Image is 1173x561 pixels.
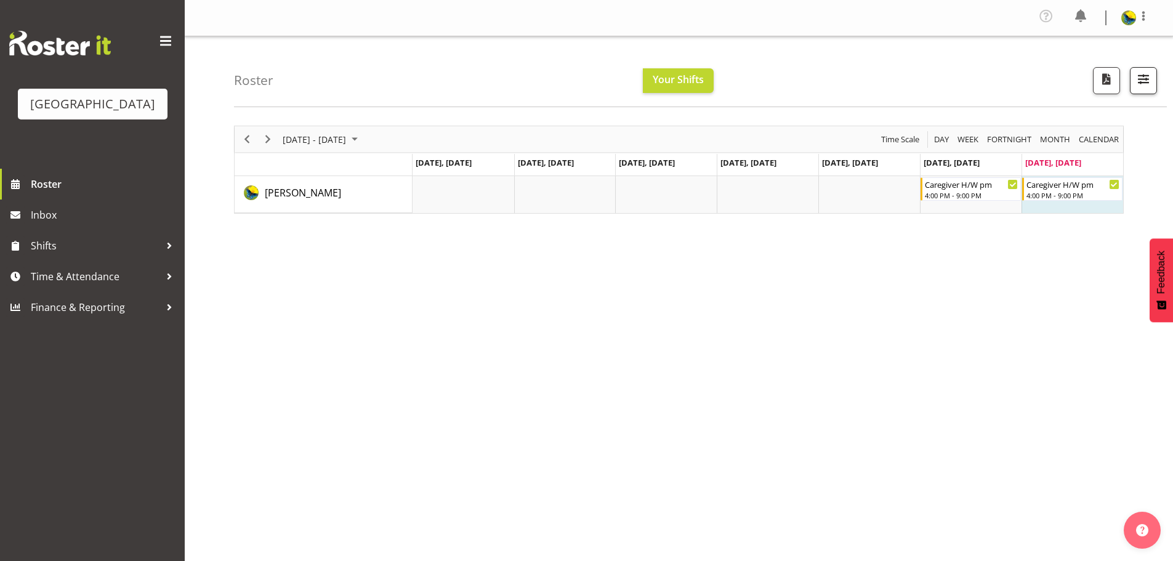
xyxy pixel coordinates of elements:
span: [DATE], [DATE] [1025,157,1081,168]
span: Shifts [31,236,160,255]
span: Feedback [1156,251,1167,294]
button: Filter Shifts [1130,67,1157,94]
span: Roster [31,175,179,193]
div: Timeline Week of September 7, 2025 [234,126,1124,214]
span: [DATE], [DATE] [822,157,878,168]
img: gemma-hall22491374b5f274993ff8414464fec47f.png [1121,10,1136,25]
button: Next [260,132,276,147]
div: Previous [236,126,257,152]
div: Gemma Hall"s event - Caregiver H/W pm Begin From Saturday, September 6, 2025 at 4:00:00 PM GMT+12... [921,177,1021,201]
span: [DATE], [DATE] [518,157,574,168]
span: Month [1039,132,1071,147]
div: Next [257,126,278,152]
span: Your Shifts [653,73,704,86]
span: Time Scale [880,132,921,147]
span: Inbox [31,206,179,224]
span: Fortnight [986,132,1033,147]
div: 4:00 PM - 9:00 PM [1026,190,1119,200]
span: [PERSON_NAME] [265,186,341,200]
span: [DATE], [DATE] [619,157,675,168]
button: Your Shifts [643,68,714,93]
div: [GEOGRAPHIC_DATA] [30,95,155,113]
img: Rosterit website logo [9,31,111,55]
span: [DATE] - [DATE] [281,132,347,147]
button: Month [1077,132,1121,147]
span: calendar [1078,132,1120,147]
a: [PERSON_NAME] [265,185,341,200]
div: Caregiver H/W pm [925,178,1018,190]
span: [DATE], [DATE] [416,157,472,168]
button: Timeline Week [956,132,981,147]
span: [DATE], [DATE] [720,157,776,168]
button: Download a PDF of the roster according to the set date range. [1093,67,1120,94]
span: Time & Attendance [31,267,160,286]
span: [DATE], [DATE] [924,157,980,168]
button: Feedback - Show survey [1150,238,1173,322]
h4: Roster [234,73,273,87]
button: Timeline Month [1038,132,1073,147]
button: September 01 - 07, 2025 [281,132,363,147]
div: Caregiver H/W pm [1026,178,1119,190]
span: Finance & Reporting [31,298,160,317]
img: help-xxl-2.png [1136,524,1148,536]
table: Timeline Week of September 7, 2025 [413,176,1123,213]
div: 4:00 PM - 9:00 PM [925,190,1018,200]
td: Gemma Hall resource [235,176,413,213]
div: Gemma Hall"s event - Caregiver H/W pm Begin From Sunday, September 7, 2025 at 4:00:00 PM GMT+12:0... [1022,177,1123,201]
button: Fortnight [985,132,1034,147]
button: Previous [239,132,256,147]
span: Week [956,132,980,147]
span: Day [933,132,950,147]
button: Time Scale [879,132,922,147]
button: Timeline Day [932,132,951,147]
